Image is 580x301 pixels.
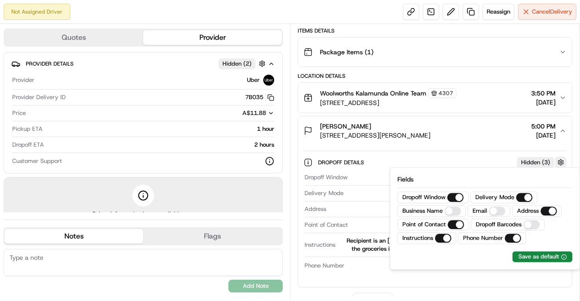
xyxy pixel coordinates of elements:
[143,229,282,244] button: Flags
[473,207,487,215] label: Email
[46,125,274,133] div: 1 hour
[11,56,275,71] button: Provider DetailsHidden (2)
[26,60,73,67] span: Provider Details
[218,58,268,69] button: Hidden (2)
[247,76,260,84] span: Uber
[402,234,433,242] label: Instructions
[298,145,572,287] div: [PERSON_NAME][STREET_ADDRESS][PERSON_NAME]5:00 PM[DATE]
[402,207,443,215] label: Business Name
[463,234,503,242] label: Phone Number
[402,220,446,229] label: Point of Contact
[194,109,274,117] button: A$11.88
[12,125,43,133] span: Pickup ETA
[320,89,426,98] span: Woolworths Kalamunda Online Team
[439,90,453,97] span: 4307
[532,8,572,16] span: Cancel Delivery
[92,210,194,218] span: Driver information is not available yet.
[298,83,572,113] button: Woolworths Kalamunda Online Team4307[STREET_ADDRESS]3:50 PM[DATE]
[339,237,565,253] div: Recipient is an [DEMOGRAPHIC_DATA] woman, if possible could you please bring the groceries inside...
[298,38,572,67] button: Package Items (1)
[517,207,539,215] label: Address
[518,253,567,261] button: Save as default
[298,72,572,80] div: Location Details
[304,241,335,249] span: Instructions
[222,60,251,68] span: Hidden ( 2 )
[318,159,366,166] span: Dropoff Details
[475,193,514,201] label: Delivery Mode
[48,141,274,149] div: 2 hours
[304,221,348,229] span: Point of Contact
[263,75,274,86] img: uber-new-logo.jpeg
[12,93,66,101] span: Provider Delivery ID
[531,89,556,98] span: 3:50 PM
[5,229,143,244] button: Notes
[476,220,522,229] label: Dropoff Barcodes
[347,189,565,197] div: SCHEDULED
[12,76,34,84] span: Provider
[517,157,566,168] button: Hidden (3)
[245,93,274,101] button: 7B035
[320,48,373,57] span: Package Items ( 1 )
[320,98,456,107] span: [STREET_ADDRESS]
[320,122,371,131] span: [PERSON_NAME]
[298,116,572,145] button: [PERSON_NAME][STREET_ADDRESS][PERSON_NAME]5:00 PM[DATE]
[531,131,556,140] span: [DATE]
[531,98,556,107] span: [DATE]
[304,262,344,270] span: Phone Number
[320,131,430,140] span: [STREET_ADDRESS][PERSON_NAME]
[304,205,326,213] span: Address
[304,189,343,197] span: Delivery Mode
[487,8,510,16] span: Reassign
[298,27,572,34] div: Items Details
[304,173,348,182] span: Dropoff Window
[518,4,576,20] button: CancelDelivery
[397,175,572,184] p: Fields
[402,193,445,201] label: Dropoff Window
[521,158,550,167] span: Hidden ( 3 )
[512,251,572,262] button: Save as default
[242,109,266,117] span: A$11.88
[12,109,26,117] span: Price
[531,122,556,131] span: 5:00 PM
[143,30,282,45] button: Provider
[12,157,62,165] span: Customer Support
[352,221,565,229] div: [PERSON_NAME]
[483,4,514,20] button: Reassign
[12,141,44,149] span: Dropoff ETA
[5,30,143,45] button: Quotes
